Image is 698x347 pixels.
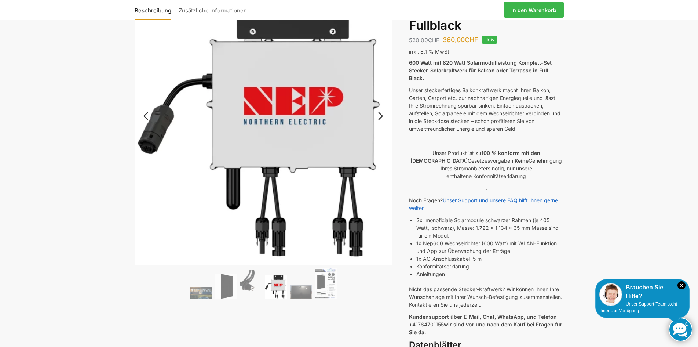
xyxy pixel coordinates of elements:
strong: Keine [515,158,529,164]
bdi: 520,00 [409,37,439,44]
li: Konformitätserklärung [416,263,563,270]
span: inkl. 8,1 % MwSt. [409,48,451,55]
i: Schließen [677,281,686,289]
a: Zusätzliche Informationen [175,1,251,19]
img: 2 Balkonkraftwerke [190,287,212,299]
img: NEP 800 Drosselbar auf 600 Watt [265,275,287,299]
img: Balkonkraftwerk 600/810 Watt Fullblack – Bild 5 [290,285,312,299]
span: CHF [428,37,439,44]
img: Customer service [599,283,622,306]
a: Unser Support und unsere FAQ hilft Ihnen gerne weiter [409,197,558,211]
span: CHF [465,36,478,44]
p: 41784701155 [409,313,563,336]
p: Nicht das passende Stecker-Kraftwerk? Wir können Ihnen Ihre Wunschanlage mit Ihrer Wunsch-Befesti... [409,285,563,308]
a: Beschreibung [135,1,175,19]
li: Anleitungen [416,270,563,278]
strong: 600 Watt mit 820 Watt Solarmodulleistung Komplett-Set Stecker-Solarkraftwerk für Balkon oder Terr... [409,59,552,81]
li: 2x monoficiale Solarmodule schwarzer Rahmen (je 405 Watt, schwarz), Masse: 1.722 x 1.134 x 35 mm ... [416,216,563,239]
div: Brauchen Sie Hilfe? [599,283,686,301]
li: 1x AC-Anschlusskabel 5 m [416,255,563,263]
p: Unser steckerfertiges Balkonkraftwerk macht Ihren Balkon, Garten, Carport etc. zur nachhaltigen E... [409,86,563,133]
strong: wir sind vor und nach dem Kauf bei Fragen für Sie da. [409,321,562,335]
p: . [409,184,563,192]
li: 1x Nep600 Wechselrichter (600 Watt) mit WLAN-Funktion und App zur Überwachung der Erträge [416,239,563,255]
a: In den Warenkorb [504,2,564,18]
span: Unser Support-Team steht Ihnen zur Verfügung [599,301,677,313]
img: Anschlusskabel-3meter_schweizer-stecker [240,270,262,299]
img: TommaTech Vorderseite [215,274,237,299]
p: Noch Fragen? [409,196,563,212]
bdi: 360,00 [443,36,478,44]
img: Balkonkraftwerk 600/810 Watt Fullblack – Bild 6 [315,268,337,299]
p: Unser Produkt ist zu Gesetzesvorgaben. Genehmigung Ihres Stromanbieters nötig, nur unsere enthalt... [409,149,563,180]
strong: 100 % konform mit den [DEMOGRAPHIC_DATA] [410,150,540,164]
strong: Kundensupport über E-Mail, Chat, WhatsApp, und Telefon + [409,314,557,328]
span: -31% [482,36,497,44]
